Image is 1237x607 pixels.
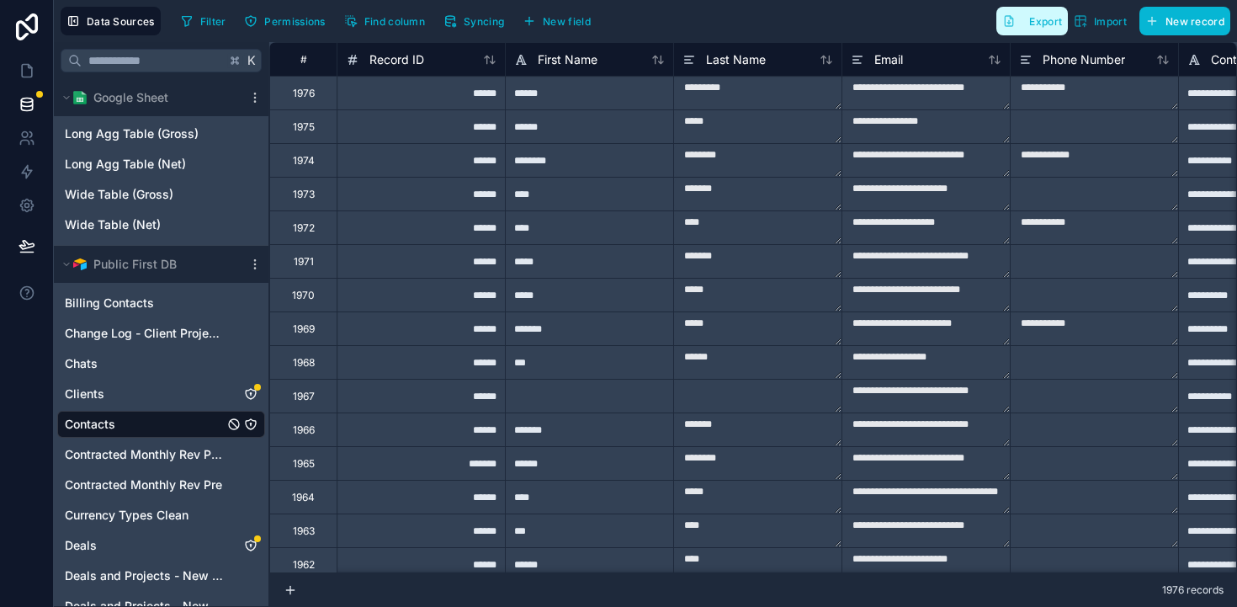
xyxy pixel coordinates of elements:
[264,15,325,28] span: Permissions
[293,221,315,235] div: 1972
[238,8,331,34] button: Permissions
[292,289,315,302] div: 1970
[293,558,315,572] div: 1962
[293,87,315,100] div: 1976
[464,15,504,28] span: Syncing
[543,15,591,28] span: New field
[293,322,315,336] div: 1969
[200,15,226,28] span: Filter
[293,524,315,538] div: 1963
[706,51,766,68] span: Last Name
[87,15,155,28] span: Data Sources
[996,7,1068,35] button: Export
[1133,7,1230,35] a: New record
[1139,7,1230,35] button: New record
[292,491,315,504] div: 1964
[438,8,510,34] button: Syncing
[293,390,315,403] div: 1967
[1162,583,1224,597] span: 1976 records
[1165,15,1224,28] span: New record
[283,53,324,66] div: #
[1029,15,1062,28] span: Export
[246,55,257,67] span: K
[293,423,315,437] div: 1966
[61,7,161,35] button: Data Sources
[293,457,315,471] div: 1965
[1043,51,1125,68] span: Phone Number
[1068,7,1133,35] button: Import
[293,154,315,168] div: 1974
[293,188,315,201] div: 1973
[538,51,597,68] span: First Name
[364,15,425,28] span: Find column
[294,255,314,269] div: 1971
[369,51,424,68] span: Record ID
[293,356,315,370] div: 1968
[438,8,517,34] a: Syncing
[338,8,431,34] button: Find column
[517,8,597,34] button: New field
[238,8,337,34] a: Permissions
[293,120,315,134] div: 1975
[174,8,232,34] button: Filter
[1094,15,1127,28] span: Import
[874,51,903,68] span: Email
